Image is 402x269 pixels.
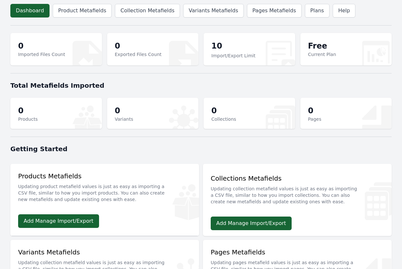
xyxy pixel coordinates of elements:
p: 0 [18,106,38,116]
a: Plans [305,4,329,17]
a: Variants Metafields [183,4,244,17]
a: Dashboard [10,4,50,17]
p: 10 [211,41,255,52]
p: Updating collection metafield values is just as easy as importing a CSV file, similar to how you ... [211,183,384,205]
a: Product Metafields [53,4,112,17]
p: Updating product metafield values is just as easy as importing a CSV file, similar to how you imp... [18,181,191,203]
p: Imported Files Count [18,51,65,58]
h1: Getting Started [10,144,392,153]
p: Collections [211,116,236,122]
p: Variants [115,116,133,122]
p: Current Plan [308,51,336,58]
p: Products [18,116,38,122]
p: Free [308,41,336,51]
p: 0 [115,106,133,116]
p: Pages [308,116,321,122]
a: Add Manage Import/Export [211,217,292,230]
div: Collections Metafields [211,174,384,209]
a: Help [333,4,355,17]
a: Pages Metafields [247,4,302,17]
h1: Total Metafields Imported [10,81,392,90]
a: Add Manage Import/Export [18,214,99,228]
a: Collection Metafields [115,4,180,17]
p: 0 [115,41,162,51]
p: Import/Export Limit [211,52,255,59]
p: 0 [18,41,65,51]
div: Products Metafields [18,172,191,207]
p: Exported Files Count [115,51,162,58]
p: 0 [308,106,321,116]
p: 0 [211,106,236,116]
